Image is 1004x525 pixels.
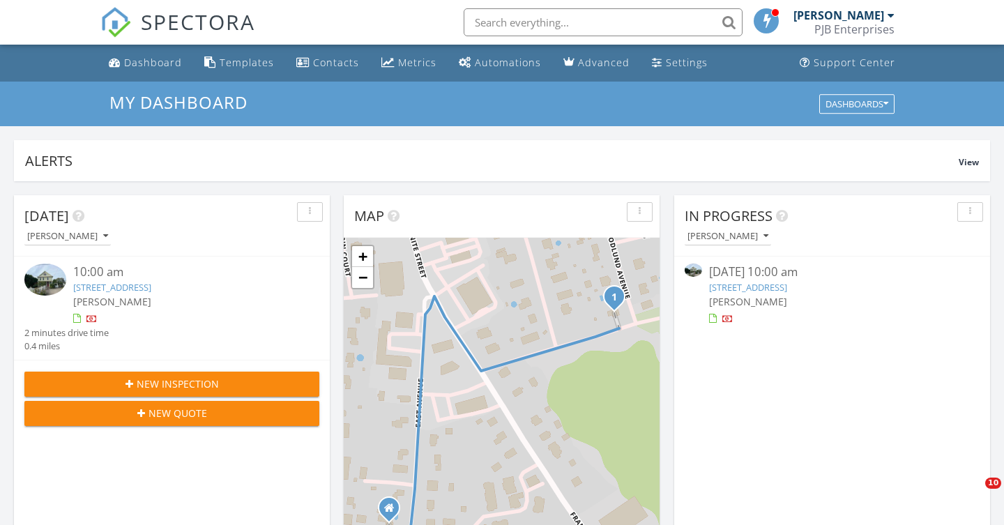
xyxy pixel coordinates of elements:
div: 37 Woodlund Ave, Westerly, RI 02891 [614,296,623,305]
a: Zoom out [352,267,373,288]
span: [PERSON_NAME] [73,295,151,308]
input: Search everything... [464,8,743,36]
div: Settings [666,56,708,69]
a: Metrics [376,50,442,76]
i: 1 [611,293,617,303]
button: New Inspection [24,372,319,397]
div: [PERSON_NAME] [27,231,108,241]
div: Contacts [313,56,359,69]
div: Support Center [814,56,895,69]
a: [STREET_ADDRESS] [73,281,151,294]
a: Zoom in [352,246,373,267]
a: 10:00 am [STREET_ADDRESS] [PERSON_NAME] 2 minutes drive time 0.4 miles [24,264,319,353]
div: Metrics [398,56,436,69]
a: Support Center [794,50,901,76]
a: Contacts [291,50,365,76]
button: New Quote [24,401,319,426]
button: [PERSON_NAME] [685,227,771,246]
img: 9574086%2Fcover_photos%2F8zJoBy8oE1gTRDEyz42u%2Fsmall.jpg [24,264,66,295]
a: Advanced [558,50,635,76]
div: PJB Enterprises [814,22,895,36]
span: In Progress [685,206,773,225]
span: SPECTORA [141,7,255,36]
button: Dashboards [819,94,895,114]
a: Dashboard [103,50,188,76]
div: [PERSON_NAME] [793,8,884,22]
span: New Inspection [137,376,219,391]
div: Templates [220,56,274,69]
div: Automations [475,56,541,69]
div: [PERSON_NAME] [687,231,768,241]
div: Dashboard [124,56,182,69]
a: [DATE] 10:00 am [STREET_ADDRESS] [PERSON_NAME] [685,264,980,326]
img: The Best Home Inspection Software - Spectora [100,7,131,38]
span: [PERSON_NAME] [709,295,787,308]
div: Alerts [25,151,959,170]
a: SPECTORA [100,19,255,48]
span: [DATE] [24,206,69,225]
button: [PERSON_NAME] [24,227,111,246]
div: 35 East Ave , Westerly RI 02891 [389,508,397,516]
div: Advanced [578,56,630,69]
div: [DATE] 10:00 am [709,264,955,281]
a: [STREET_ADDRESS] [709,281,787,294]
div: 10:00 am [73,264,294,281]
div: Dashboards [826,99,888,109]
a: Automations (Basic) [453,50,547,76]
span: New Quote [149,406,207,420]
div: 2 minutes drive time [24,326,109,340]
img: 9574086%2Fcover_photos%2F8zJoBy8oE1gTRDEyz42u%2Fsmall.jpg [685,264,702,277]
iframe: Intercom live chat [957,478,990,511]
div: 0.4 miles [24,340,109,353]
a: Settings [646,50,713,76]
span: View [959,156,979,168]
span: 10 [985,478,1001,489]
a: Templates [199,50,280,76]
span: Map [354,206,384,225]
span: My Dashboard [109,91,248,114]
